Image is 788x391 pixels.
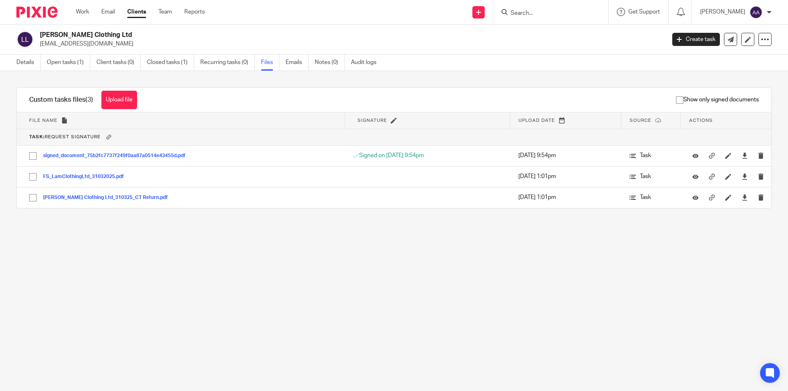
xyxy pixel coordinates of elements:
a: Open tasks (1) [47,55,90,71]
p: [DATE] 9:54pm [518,151,613,160]
p: [EMAIL_ADDRESS][DOMAIN_NAME] [40,40,660,48]
button: Upload file [101,91,137,109]
a: Email [101,8,115,16]
a: Download [742,172,748,181]
a: Audit logs [351,55,383,71]
span: (3) [85,96,93,103]
p: Signed on [DATE] 9:54pm [353,151,502,160]
p: Task [630,172,673,181]
a: Files [261,55,279,71]
a: Download [742,193,748,201]
a: Download [742,151,748,160]
span: Show only signed documents [676,96,759,104]
span: Get Support [628,9,660,15]
input: Search [510,10,584,17]
a: Details [16,55,41,71]
b: Task: [29,135,45,139]
span: Signature [357,118,387,123]
a: Client tasks (0) [96,55,141,71]
a: Emails [286,55,309,71]
a: Closed tasks (1) [147,55,194,71]
button: [PERSON_NAME] Clothing Ltd_310325_CT Return.pdf [43,195,174,201]
p: [DATE] 1:01pm [518,193,613,201]
p: Task [630,193,673,201]
img: svg%3E [749,6,763,19]
a: Clients [127,8,146,16]
button: signed_document_75b2fc7737f249f0aa87a0514e43455d.pdf [43,153,192,159]
a: Team [158,8,172,16]
h2: [PERSON_NAME] Clothing Ltd [40,31,536,39]
p: [PERSON_NAME] [700,8,745,16]
a: Reports [184,8,205,16]
img: Pixie [16,7,57,18]
span: Request signature [29,135,101,139]
button: FS_LamClothingLtd_31032025.pdf [43,174,130,180]
a: Create task [672,33,720,46]
h1: Custom tasks files [29,96,93,104]
a: Work [76,8,89,16]
span: File name [29,118,57,123]
span: Upload date [518,118,555,123]
img: svg%3E [16,31,34,48]
a: Recurring tasks (0) [200,55,255,71]
p: Task [630,151,673,160]
p: [DATE] 1:01pm [518,172,613,181]
span: Source [630,118,651,123]
span: Actions [689,118,713,123]
input: Select [25,169,41,185]
a: Notes (0) [315,55,345,71]
input: Select [25,190,41,206]
input: Select [25,148,41,164]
